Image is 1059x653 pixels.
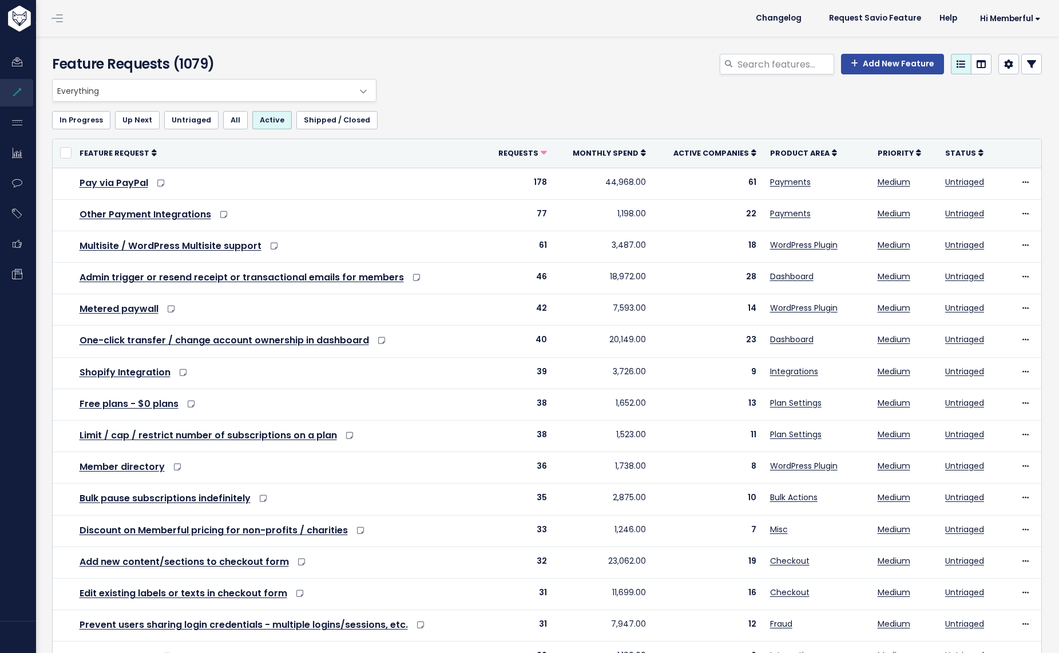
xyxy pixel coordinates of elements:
td: 1,246.00 [554,515,653,547]
a: Checkout [770,555,810,567]
td: 1,738.00 [554,452,653,484]
a: Discount on Memberful pricing for non-profits / charities [80,524,348,537]
a: Medium [878,302,910,314]
a: Untriaged [945,397,984,409]
a: Status [945,147,983,159]
td: 18,972.00 [554,263,653,294]
span: Everything [52,79,376,102]
a: WordPress Plugin [770,460,838,472]
td: 33 [483,515,554,547]
a: Member directory [80,460,165,473]
a: Untriaged [945,555,984,567]
a: Medium [878,618,910,630]
a: Medium [878,366,910,377]
td: 36 [483,452,554,484]
td: 1,523.00 [554,421,653,452]
a: Untriaged [945,460,984,472]
td: 11,699.00 [554,578,653,610]
a: Shopify Integration [80,366,170,379]
a: Edit existing labels or texts in checkout form [80,587,287,600]
a: Multisite / WordPress Multisite support [80,239,261,252]
td: 40 [483,326,554,357]
ul: Filter feature requests [52,111,1042,129]
td: 31 [483,610,554,642]
td: 44,968.00 [554,168,653,199]
a: Request Savio Feature [820,10,930,27]
td: 7 [653,515,763,547]
a: Untriaged [164,111,219,129]
td: 8 [653,452,763,484]
a: Untriaged [945,302,984,314]
td: 23,062.00 [554,547,653,578]
a: Help [930,10,966,27]
a: Checkout [770,587,810,598]
a: Add New Feature [841,54,944,74]
td: 28 [653,263,763,294]
td: 39 [483,357,554,389]
a: Other Payment Integrations [80,208,211,221]
td: 14 [653,294,763,326]
a: Medium [878,208,910,219]
span: Changelog [756,14,802,22]
td: 1,198.00 [554,199,653,231]
a: Medium [878,397,910,409]
a: Untriaged [945,208,984,219]
a: Medium [878,460,910,472]
td: 77 [483,199,554,231]
span: Product Area [770,148,830,158]
a: Metered paywall [80,302,158,315]
td: 18 [653,231,763,262]
td: 42 [483,294,554,326]
td: 38 [483,421,554,452]
a: Payments [770,176,811,188]
td: 61 [483,231,554,262]
td: 32 [483,547,554,578]
span: Priority [878,148,914,158]
td: 9 [653,357,763,389]
a: Medium [878,239,910,251]
span: Requests [498,148,538,158]
a: All [223,111,248,129]
a: Bulk pause subscriptions indefinitely [80,492,251,505]
span: Feature Request [80,148,149,158]
td: 61 [653,168,763,199]
td: 31 [483,578,554,610]
a: Medium [878,176,910,188]
a: Active companies [673,147,756,159]
a: Dashboard [770,334,814,345]
a: Medium [878,492,910,503]
a: Admin trigger or resend receipt or transactional emails for members [80,271,404,284]
a: Untriaged [945,524,984,535]
td: 13 [653,389,763,420]
a: Bulk Actions [770,492,818,503]
a: Untriaged [945,271,984,282]
td: 38 [483,389,554,420]
a: Medium [878,334,910,345]
td: 46 [483,263,554,294]
td: 35 [483,484,554,515]
a: Plan Settings [770,429,822,440]
a: Medium [878,524,910,535]
td: 3,726.00 [554,357,653,389]
a: Requests [498,147,547,159]
a: Payments [770,208,811,219]
a: Untriaged [945,334,984,345]
span: Everything [53,80,353,101]
a: Monthly spend [573,147,646,159]
a: Untriaged [945,492,984,503]
td: 2,875.00 [554,484,653,515]
a: Medium [878,555,910,567]
a: Shipped / Closed [296,111,378,129]
td: 10 [653,484,763,515]
a: Active [252,111,292,129]
td: 7,947.00 [554,610,653,642]
a: Limit / cap / restrict number of subscriptions on a plan [80,429,337,442]
td: 12 [653,610,763,642]
a: Fraud [770,618,792,630]
a: Priority [878,147,921,159]
a: Untriaged [945,587,984,598]
a: Untriaged [945,366,984,377]
td: 19 [653,547,763,578]
span: Active companies [673,148,749,158]
a: Feature Request [80,147,157,159]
